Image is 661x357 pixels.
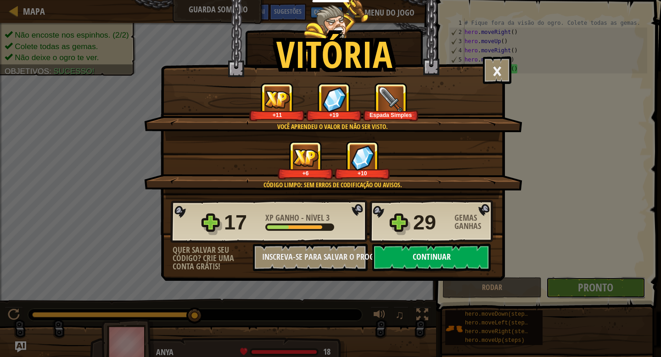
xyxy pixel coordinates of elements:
img: Gemas Ganhas [322,87,346,112]
div: Gemas Ganhas [454,214,496,230]
span: Nível [304,212,326,223]
div: +11 [251,112,303,118]
div: Quer salvar seu código? Crie uma conta grátis! [173,246,253,271]
span: XP Ganho [265,212,301,223]
img: XP Ganho [293,149,319,167]
img: XP Ganho [264,90,290,108]
h1: Vitória [276,34,392,74]
div: 29 [413,208,449,237]
button: Inscreva-se para salvar o progresso [253,244,368,271]
div: +6 [280,170,331,177]
div: +19 [308,112,360,118]
button: × [483,56,511,84]
button: Continuar [372,244,491,271]
span: 3 [326,212,330,223]
div: Código Limpo: sem erros de codificação ou avisos. [188,180,477,190]
div: Você aprendeu o valor de não ser visto. [188,122,477,131]
div: Espada Simples [365,112,417,118]
div: 17 [224,208,260,237]
div: - [265,214,330,222]
img: Novo Item [378,87,403,112]
div: +10 [336,170,388,177]
img: Gemas Ganhas [351,145,375,170]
